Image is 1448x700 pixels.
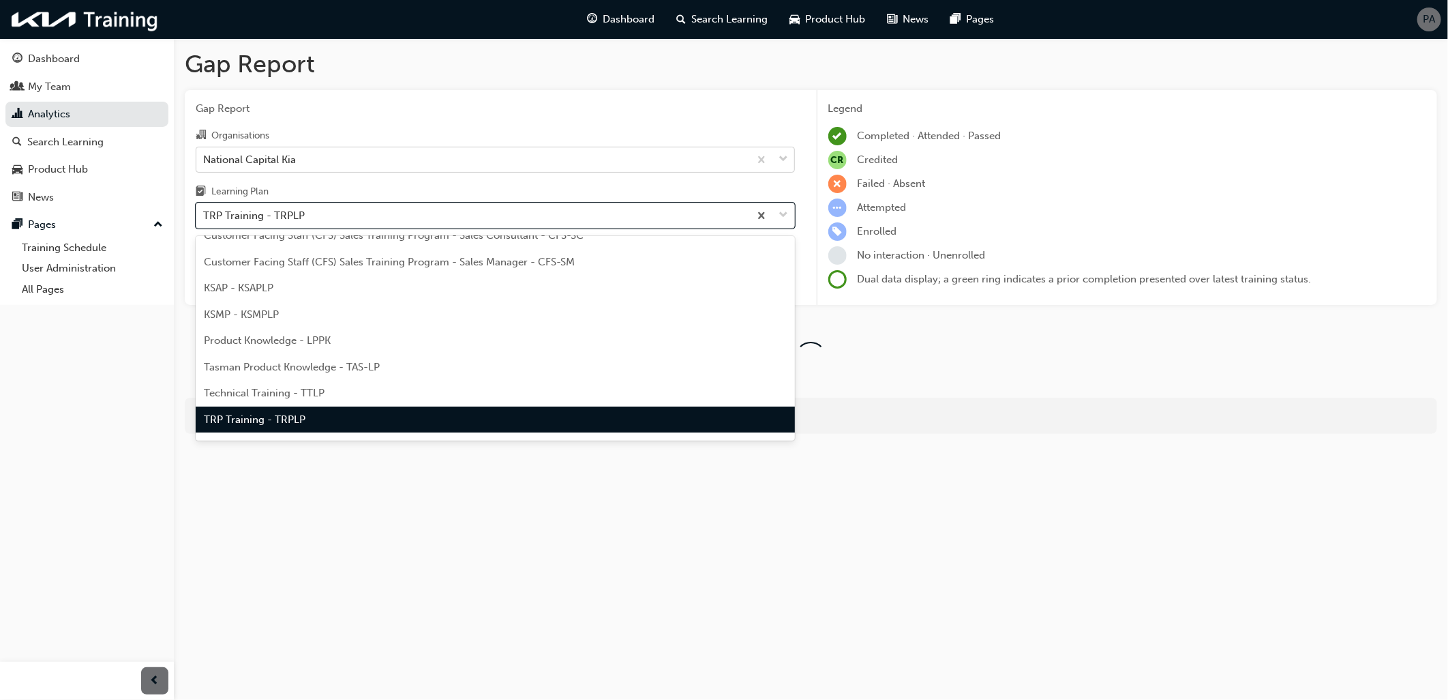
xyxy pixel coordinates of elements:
[576,5,665,33] a: guage-iconDashboard
[858,225,897,237] span: Enrolled
[5,102,168,127] a: Analytics
[12,108,22,121] span: chart-icon
[195,408,1427,424] div: For more in-depth analysis and data download, go to
[858,201,907,214] span: Attempted
[828,175,847,193] span: learningRecordVerb_FAIL-icon
[204,334,331,347] span: Product Knowledge - LPPK
[887,11,897,28] span: news-icon
[858,177,926,190] span: Failed · Absent
[28,79,71,95] div: My Team
[153,216,163,234] span: up-icon
[691,12,768,27] span: Search Learning
[211,185,269,199] div: Learning Plan
[204,439,303,452] span: WARRANTY - WARLP
[16,237,168,259] a: Training Schedule
[211,129,269,143] div: Organisations
[7,5,164,33] img: kia-training
[12,164,22,176] span: car-icon
[5,46,168,72] a: Dashboard
[5,74,168,100] a: My Team
[779,207,789,224] span: down-icon
[196,101,795,117] span: Gap Report
[939,5,1005,33] a: pages-iconPages
[203,151,296,167] div: National Capital Kia
[12,219,22,231] span: pages-icon
[828,222,847,241] span: learningRecordVerb_ENROLL-icon
[858,249,986,261] span: No interaction · Unenrolled
[858,273,1312,285] span: Dual data display; a green ring indicates a prior completion presented over latest training status.
[12,136,22,149] span: search-icon
[828,127,847,145] span: learningRecordVerb_COMPLETE-icon
[966,12,994,27] span: Pages
[196,130,206,142] span: organisation-icon
[1423,12,1436,27] span: PA
[203,208,305,224] div: TRP Training - TRPLP
[185,49,1437,79] h1: Gap Report
[12,53,22,65] span: guage-icon
[204,413,305,426] span: TRP Training - TRPLP
[1417,8,1441,31] button: PA
[828,199,847,217] span: learningRecordVerb_ATTEMPT-icon
[204,361,380,373] span: Tasman Product Knowledge - TAS-LP
[204,282,273,294] span: KSAP - KSAPLP
[828,101,1427,117] div: Legend
[828,151,847,169] span: null-icon
[805,12,865,27] span: Product Hub
[779,151,789,169] span: down-icon
[5,212,168,237] button: Pages
[828,246,847,265] span: learningRecordVerb_NONE-icon
[876,5,939,33] a: news-iconNews
[16,258,168,279] a: User Administration
[150,673,160,690] span: prev-icon
[665,5,779,33] a: search-iconSearch Learning
[587,11,597,28] span: guage-icon
[12,192,22,204] span: news-icon
[12,81,22,93] span: people-icon
[858,130,1001,142] span: Completed · Attended · Passed
[28,51,80,67] div: Dashboard
[28,162,88,177] div: Product Hub
[789,11,800,28] span: car-icon
[204,256,575,268] span: Customer Facing Staff (CFS) Sales Training Program - Sales Manager - CFS-SM
[5,130,168,155] a: Search Learning
[27,134,104,150] div: Search Learning
[28,217,56,233] div: Pages
[28,190,54,205] div: News
[5,185,168,210] a: News
[5,44,168,212] button: DashboardMy TeamAnalyticsSearch LearningProduct HubNews
[204,308,279,321] span: KSMP - KSMPLP
[196,186,206,199] span: learningplan-icon
[204,387,325,399] span: Technical Training - TTLP
[676,11,686,28] span: search-icon
[950,11,961,28] span: pages-icon
[16,279,168,300] a: All Pages
[779,5,876,33] a: car-iconProduct Hub
[204,229,584,242] span: Customer Facing Staff (CFS) Sales Training Program - Sales Consultant - CFS-SC
[5,157,168,182] a: Product Hub
[903,12,929,27] span: News
[858,154,899,166] span: Credited
[603,12,654,27] span: Dashboard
